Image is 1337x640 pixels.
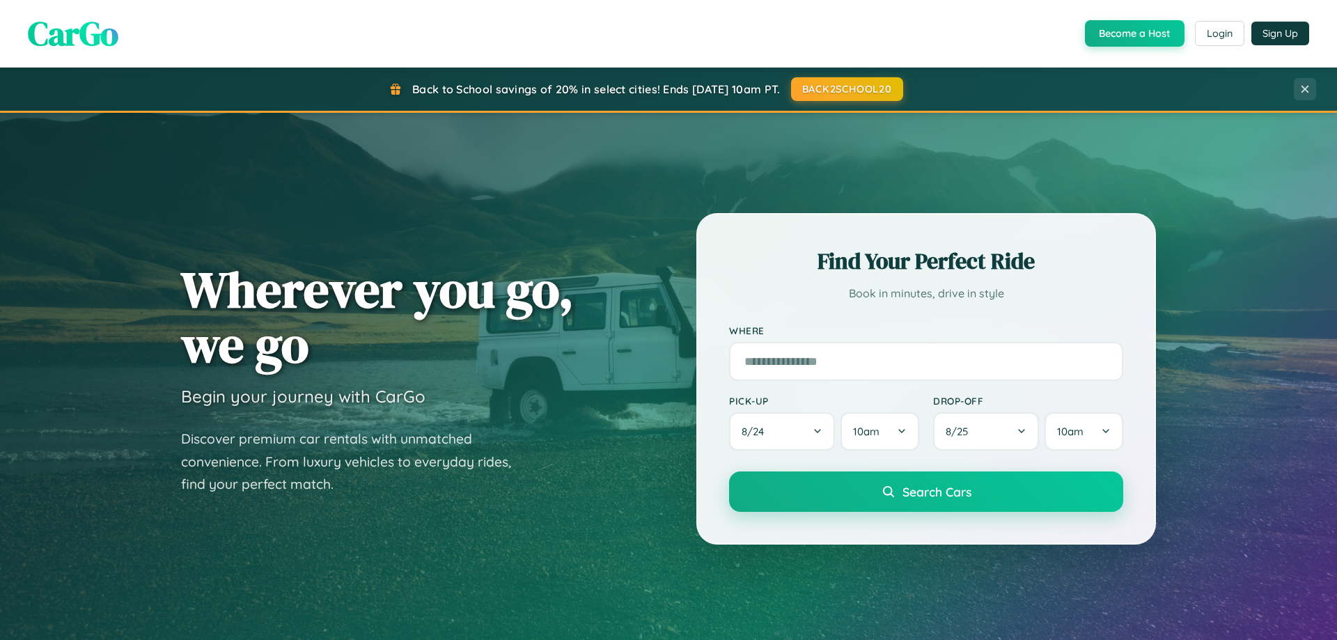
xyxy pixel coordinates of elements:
span: Search Cars [902,484,971,499]
label: Drop-off [933,395,1123,407]
button: 8/25 [933,412,1039,451]
h2: Find Your Perfect Ride [729,246,1123,276]
span: 8 / 25 [946,425,975,438]
label: Where [729,325,1123,336]
button: Search Cars [729,471,1123,512]
p: Discover premium car rentals with unmatched convenience. From luxury vehicles to everyday rides, ... [181,428,529,496]
button: Login [1195,21,1244,46]
button: 8/24 [729,412,835,451]
button: Sign Up [1251,22,1309,45]
span: 10am [1057,425,1084,438]
span: 8 / 24 [742,425,771,438]
button: Become a Host [1085,20,1184,47]
h1: Wherever you go, we go [181,262,574,372]
p: Book in minutes, drive in style [729,283,1123,304]
button: BACK2SCHOOL20 [791,77,903,101]
h3: Begin your journey with CarGo [181,386,425,407]
label: Pick-up [729,395,919,407]
span: 10am [853,425,879,438]
span: Back to School savings of 20% in select cities! Ends [DATE] 10am PT. [412,82,780,96]
span: CarGo [28,10,118,56]
button: 10am [840,412,919,451]
button: 10am [1045,412,1123,451]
